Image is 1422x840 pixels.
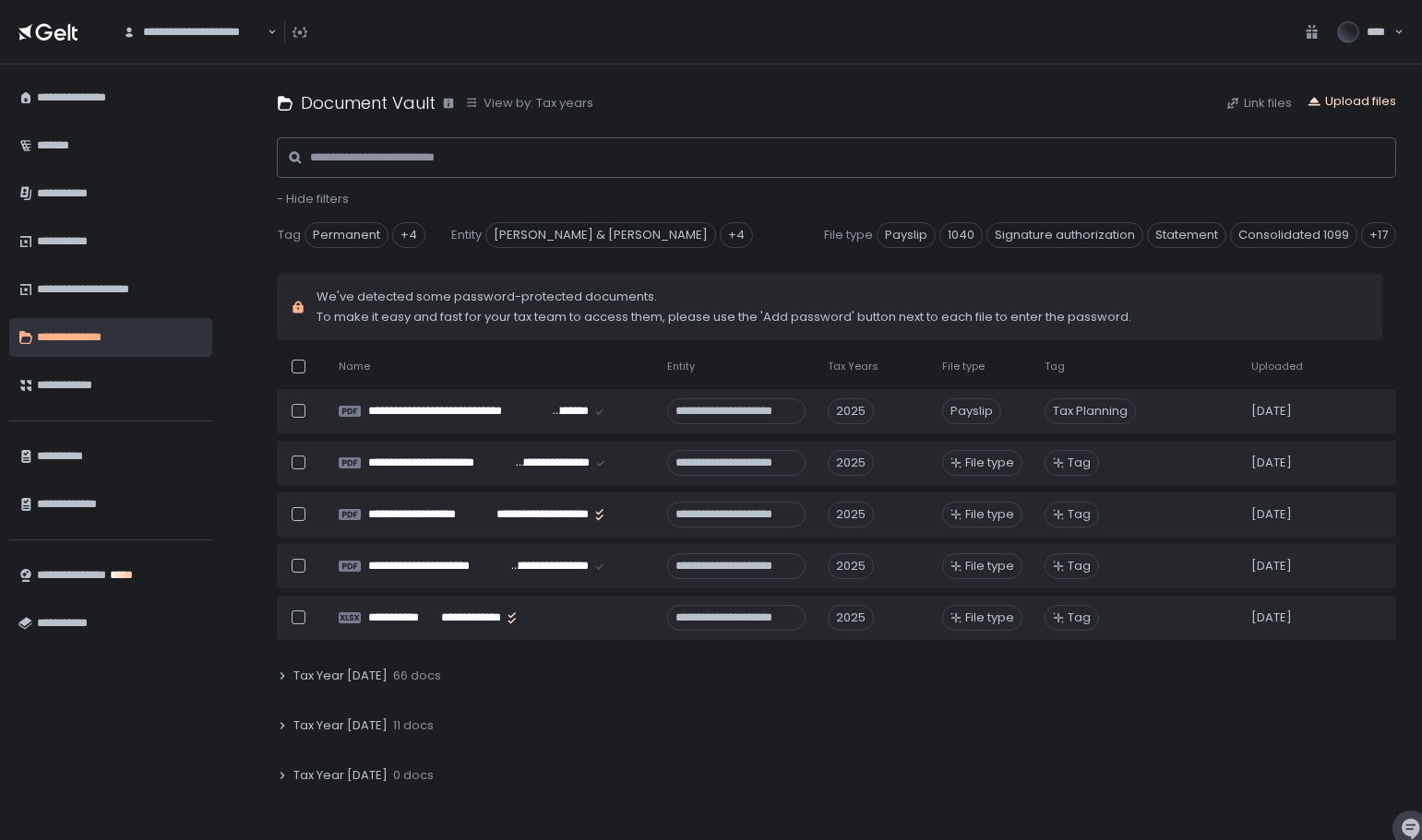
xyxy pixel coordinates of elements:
span: We've detected some password-protected documents. [317,289,1131,305]
span: Entity [667,360,695,373]
span: Tag [1068,558,1091,574]
span: [DATE] [1251,609,1292,626]
span: Tax Year [DATE] [293,668,388,684]
button: Upload files [1307,93,1396,110]
span: 66 docs [393,668,441,684]
div: Search for option [111,13,277,52]
div: +17 [1361,222,1396,248]
span: [DATE] [1251,558,1292,574]
h1: Document Vault [301,90,436,115]
span: File type [965,609,1014,626]
div: 2025 [828,450,874,476]
div: 2025 [828,502,874,527]
span: Tax Years [828,360,878,373]
span: Tag [1068,609,1091,626]
span: 11 docs [393,717,434,734]
span: Statement [1147,222,1226,248]
span: Name [339,360,370,373]
button: View by: Tax years [465,95,593,112]
button: Link files [1225,95,1292,112]
div: 2025 [828,398,874,424]
span: - Hide filters [277,190,349,207]
span: Permanent [305,222,388,248]
span: 1040 [939,222,983,248]
span: Tag [1045,360,1065,373]
span: Tag [1068,455,1091,471]
span: Uploaded [1251,360,1303,373]
div: 2025 [828,553,874,579]
span: File type [965,558,1014,574]
span: [DATE] [1251,403,1292,420]
span: File type [824,227,873,243]
span: Payslip [877,222,936,248]
span: Tax Year [DATE] [293,717,388,734]
div: +4 [720,222,753,248]
span: [DATE] [1251,455,1292,471]
span: [DATE] [1251,506,1292,523]
span: File type [965,455,1014,471]
span: Tag [1068,506,1091,523]
span: [PERSON_NAME] & [PERSON_NAME] [485,222,716,248]
span: 0 docs [393,767,434,784]
span: Signature authorization [986,222,1143,248]
div: Payslip [942,398,1001,424]
input: Search for option [265,23,266,41]
button: - Hide filters [277,191,349,207]
span: Consolidated 1099 [1230,222,1357,248]
span: File type [965,506,1014,523]
span: File type [942,360,985,373]
span: To make it easy and fast for your tax team to access them, please use the 'Add password' button n... [317,309,1131,325]
span: Tax Year [DATE] [293,767,388,784]
div: 2025 [828,605,874,631]
div: +4 [392,222,425,248]
span: Tax Planning [1045,398,1136,424]
span: Tag [278,227,301,243]
span: Entity [451,227,482,243]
